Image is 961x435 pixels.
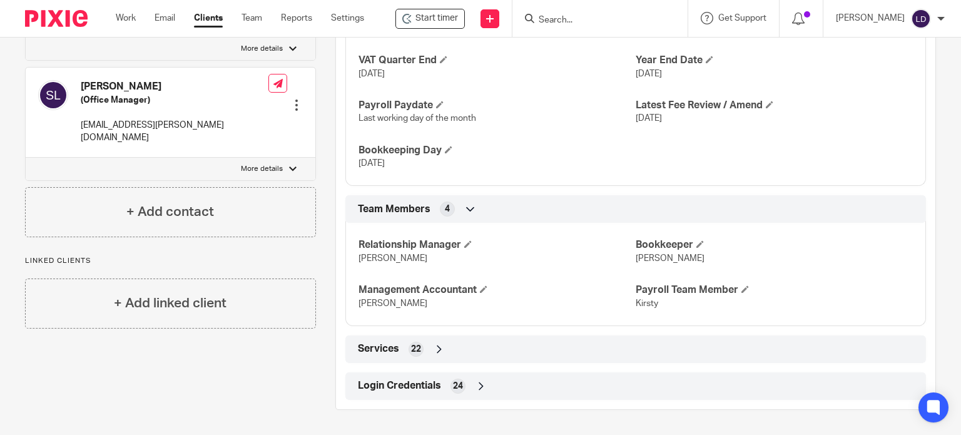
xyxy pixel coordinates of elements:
span: Last working day of the month [358,114,476,123]
img: Pixie [25,10,88,27]
h4: Latest Fee Review / Amend [636,99,913,112]
div: Patchs Health Limited [395,9,465,29]
p: More details [241,44,283,54]
span: [DATE] [358,69,385,78]
a: Settings [331,12,364,24]
h4: Bookkeeping Day [358,144,636,157]
span: [PERSON_NAME] [358,254,427,263]
h4: Year End Date [636,54,913,67]
p: [PERSON_NAME] [836,12,905,24]
h4: + Add linked client [114,294,226,313]
span: Login Credentials [358,379,441,392]
h4: VAT Quarter End [358,54,636,67]
p: More details [241,164,283,174]
p: Linked clients [25,256,316,266]
img: svg%3E [38,80,68,110]
h4: + Add contact [126,202,214,222]
span: 4 [445,203,450,215]
span: Start timer [415,12,458,25]
h4: Payroll Paydate [358,99,636,112]
a: Reports [281,12,312,24]
input: Search [537,15,650,26]
h4: [PERSON_NAME] [81,80,268,93]
a: Email [155,12,175,24]
span: 22 [411,343,421,356]
a: Work [116,12,136,24]
span: [DATE] [358,159,385,168]
h4: Payroll Team Member [636,284,913,297]
h4: Management Accountant [358,284,636,297]
span: Kirsty [636,299,658,308]
img: svg%3E [911,9,931,29]
h5: (Office Manager) [81,94,268,106]
h4: Bookkeeper [636,238,913,252]
a: Team [242,12,262,24]
a: Clients [194,12,223,24]
span: 24 [453,380,463,392]
span: [DATE] [636,69,662,78]
span: Services [358,342,399,356]
span: [DATE] [636,114,662,123]
span: [PERSON_NAME] [358,299,427,308]
span: Team Members [358,203,430,216]
p: [EMAIL_ADDRESS][PERSON_NAME][DOMAIN_NAME] [81,119,268,145]
span: Get Support [718,14,766,23]
span: [PERSON_NAME] [636,254,704,263]
h4: Relationship Manager [358,238,636,252]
